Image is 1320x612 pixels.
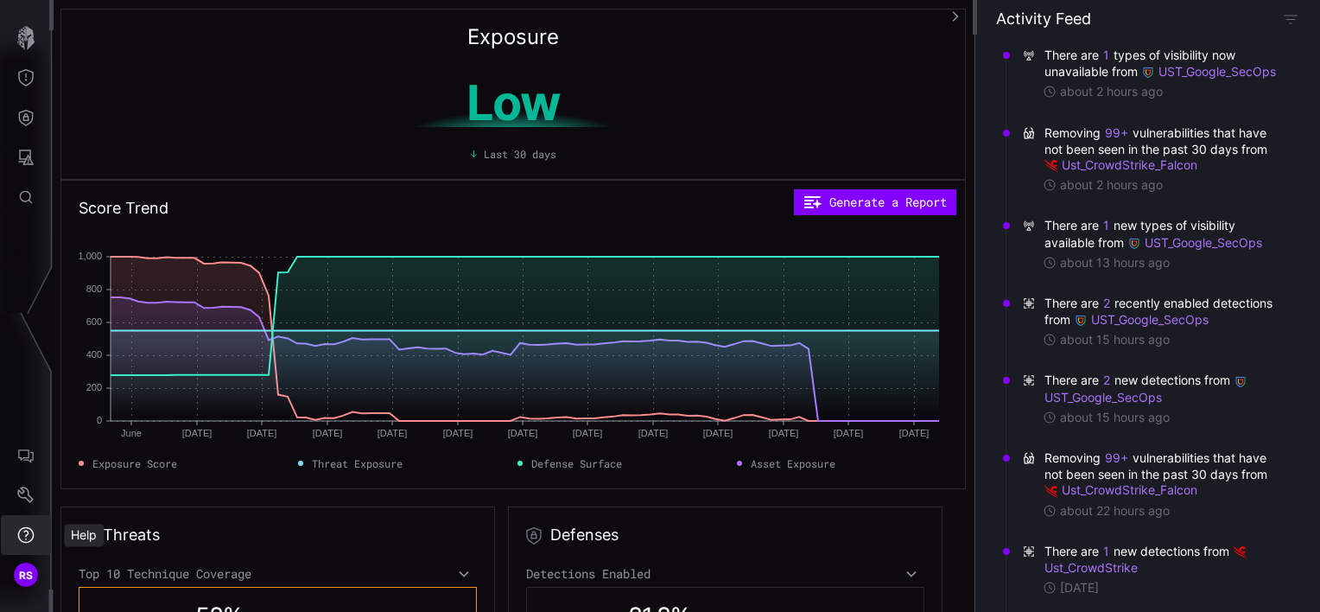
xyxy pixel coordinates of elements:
[86,284,102,294] text: 800
[550,525,619,545] h2: Defenses
[1044,295,1282,328] span: There are recently enabled detections from
[86,349,102,360] text: 400
[794,189,956,215] button: Generate a Report
[1102,295,1111,312] button: 2
[86,382,102,392] text: 200
[467,27,559,48] h2: Exposure
[103,525,160,545] h2: Threats
[573,428,603,438] text: [DATE]
[1044,372,1282,405] span: There are new detections from
[443,428,473,438] text: [DATE]
[78,251,102,261] text: 1,000
[1104,449,1129,467] button: 99+
[834,428,864,438] text: [DATE]
[247,428,277,438] text: [DATE]
[1044,157,1197,172] a: Ust_CrowdStrike_Falcon
[1074,312,1209,327] a: UST_Google_SecOps
[1060,503,1170,519] time: about 22 hours ago
[378,428,408,438] text: [DATE]
[86,316,102,327] text: 600
[1127,235,1262,250] a: UST_Google_SecOps
[1102,543,1110,560] button: 1
[703,428,733,438] text: [DATE]
[1102,47,1110,64] button: 1
[769,428,799,438] text: [DATE]
[1104,124,1129,142] button: 99+
[531,456,622,471] span: Defense Surface
[182,428,213,438] text: [DATE]
[1044,485,1058,499] img: Crowdstrike Falcon Spotlight Devices
[1044,47,1282,80] span: There are types of visibility now unavailable from
[1044,449,1282,499] span: Removing vulnerabilities that have not been seen in the past 30 days from
[1044,373,1251,404] a: UST_Google_SecOps
[1060,332,1170,347] time: about 15 hours ago
[1141,66,1155,80] img: Google SecOps
[751,456,835,471] span: Asset Exposure
[1060,580,1099,596] time: [DATE]
[1060,255,1170,271] time: about 13 hours ago
[92,456,177,471] span: Exposure Score
[64,524,104,546] div: Help
[1044,124,1282,174] span: Removing vulnerabilities that have not been seen in the past 30 days from
[79,566,477,582] div: Top 10 Technique Coverage
[1233,545,1247,559] img: CrowdStrike Falcon
[899,428,930,438] text: [DATE]
[313,428,343,438] text: [DATE]
[1127,237,1141,251] img: Google SecOps
[1044,543,1282,576] span: There are new detections from
[1102,217,1110,234] button: 1
[121,428,142,438] text: June
[1074,314,1088,328] img: Google SecOps
[97,415,102,425] text: 0
[1044,544,1250,575] a: Ust_CrowdStrike
[312,456,403,471] span: Threat Exposure
[351,79,676,127] h1: Low
[1141,64,1276,79] a: UST_Google_SecOps
[1060,410,1170,425] time: about 15 hours ago
[1,555,51,595] button: RS
[1234,375,1247,389] img: Google SecOps
[996,9,1091,29] h4: Activity Feed
[1102,372,1111,389] button: 2
[508,428,538,438] text: [DATE]
[638,428,669,438] text: [DATE]
[526,566,924,582] div: Detections Enabled
[19,566,34,584] span: RS
[1044,482,1197,497] a: Ust_CrowdStrike_Falcon
[79,198,168,219] h2: Score Trend
[1044,159,1058,173] img: Crowdstrike Falcon Spotlight Devices
[1044,217,1282,250] span: There are new types of visibility available from
[1060,177,1163,193] time: about 2 hours ago
[1060,84,1163,99] time: about 2 hours ago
